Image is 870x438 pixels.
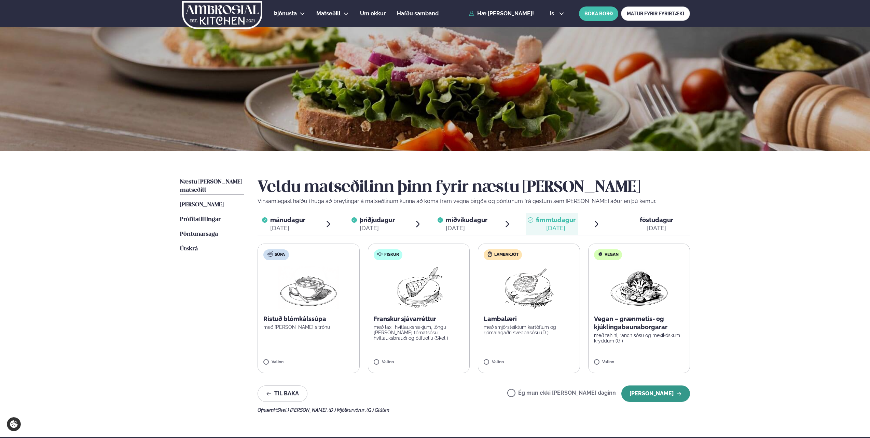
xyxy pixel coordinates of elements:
p: Vinsamlegast hafðu í huga að breytingar á matseðlinum kunna að koma fram vegna birgða og pöntunum... [258,197,690,205]
span: Vegan [605,252,619,258]
img: Lamb.svg [487,251,493,257]
button: [PERSON_NAME] [621,385,690,402]
img: soup.svg [267,251,273,257]
p: með smjörsteiktum kartöflum og rjómalagaðri sveppasósu (D ) [484,324,574,335]
span: (D ) Mjólkurvörur , [329,407,367,413]
span: is [550,11,556,16]
p: Franskur sjávarréttur [374,315,464,323]
div: Ofnæmi: [258,407,690,413]
a: Cookie settings [7,417,21,431]
p: Lambalæri [484,315,574,323]
img: Fish.png [388,266,449,309]
p: með [PERSON_NAME] sítrónu [263,324,354,330]
div: [DATE] [270,224,305,232]
span: miðvikudagur [446,216,487,223]
span: (G ) Glúten [367,407,389,413]
span: Þjónusta [274,10,297,17]
span: mánudagur [270,216,305,223]
span: Matseðill [316,10,341,17]
div: [DATE] [640,224,673,232]
span: Lambakjöt [494,252,519,258]
h2: Veldu matseðilinn þinn fyrir næstu [PERSON_NAME] [258,178,690,197]
span: (Skel ) [PERSON_NAME] , [276,407,329,413]
a: Matseðill [316,10,341,18]
a: Næstu [PERSON_NAME] matseðill [180,178,244,194]
img: logo [181,1,263,29]
p: Vegan – grænmetis- og kjúklingabaunaborgarar [594,315,685,331]
img: Vegan.svg [597,251,603,257]
span: Útskrá [180,246,198,252]
p: með laxi, hvítlauksrækjum, löngu [PERSON_NAME] tómatsósu, hvítlauksbrauði og ólífuolíu (Skel ) [374,324,464,341]
a: Hæ [PERSON_NAME]! [469,11,534,17]
a: Útskrá [180,245,198,253]
span: föstudagur [640,216,673,223]
span: Prófílstillingar [180,217,221,222]
button: BÓKA BORÐ [579,6,618,21]
div: [DATE] [536,224,576,232]
div: [DATE] [360,224,395,232]
a: Pöntunarsaga [180,230,218,238]
a: Hafðu samband [397,10,439,18]
span: fimmtudagur [536,216,576,223]
span: Um okkur [360,10,386,17]
span: Pöntunarsaga [180,231,218,237]
a: [PERSON_NAME] [180,201,224,209]
span: Fiskur [384,252,399,258]
span: [PERSON_NAME] [180,202,224,208]
a: Þjónusta [274,10,297,18]
div: [DATE] [446,224,487,232]
p: með tahini, ranch sósu og mexíkóskum kryddum (G ) [594,333,685,344]
img: Lamb-Meat.png [499,266,559,309]
button: is [544,11,570,16]
img: Vegan.png [609,266,669,309]
span: þriðjudagur [360,216,395,223]
span: Súpa [275,252,285,258]
img: fish.svg [377,251,383,257]
p: Ristuð blómkálssúpa [263,315,354,323]
a: Um okkur [360,10,386,18]
a: MATUR FYRIR FYRIRTÆKI [621,6,690,21]
span: Hafðu samband [397,10,439,17]
button: Til baka [258,385,307,402]
a: Prófílstillingar [180,216,221,224]
img: Soup.png [278,266,339,309]
span: Næstu [PERSON_NAME] matseðill [180,179,242,193]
